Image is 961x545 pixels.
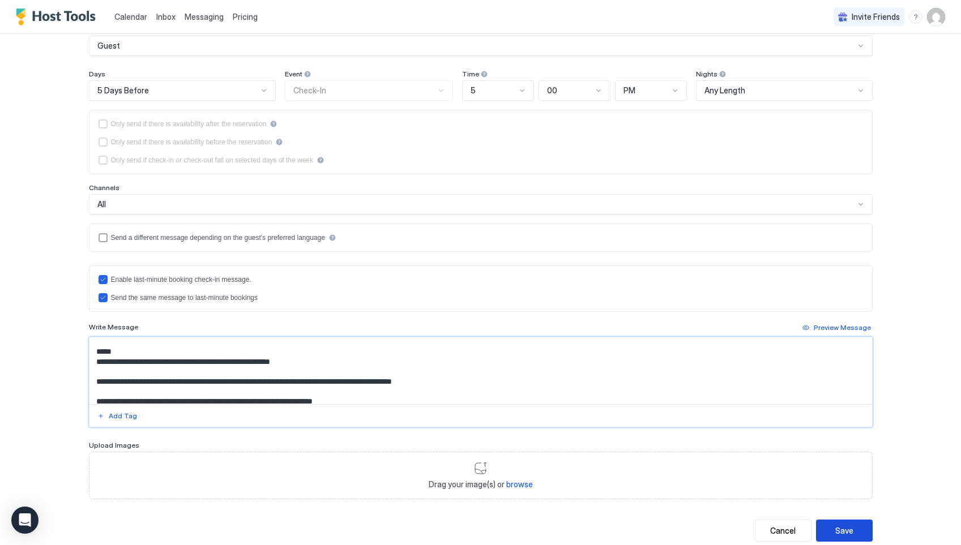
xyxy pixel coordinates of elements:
[156,11,176,23] a: Inbox
[99,156,863,165] div: isLimited
[156,12,176,22] span: Inbox
[109,411,137,421] div: Add Tag
[233,12,258,22] span: Pricing
[111,120,267,128] div: Only send if there is availability after the reservation
[696,70,717,78] span: Nights
[89,183,119,192] span: Channels
[816,520,873,542] button: Save
[755,520,811,542] button: Cancel
[16,8,101,25] a: Host Tools Logo
[506,479,533,489] span: browse
[285,70,302,78] span: Event
[97,85,149,96] span: 5 Days Before
[462,70,479,78] span: Time
[89,441,139,449] span: Upload Images
[704,85,745,96] span: Any Length
[185,11,224,23] a: Messaging
[185,12,224,22] span: Messaging
[852,12,900,22] span: Invite Friends
[89,337,872,404] textarea: Input Field
[99,275,863,284] div: lastMinuteMessageEnabled
[99,293,863,302] div: lastMinuteMessageIsTheSame
[99,119,863,128] div: afterReservation
[11,507,39,534] div: Open Intercom Messenger
[111,276,251,284] div: Enable last-minute booking check-in message.
[623,85,635,96] span: PM
[114,11,147,23] a: Calendar
[801,321,873,334] button: Preview Message
[429,479,533,490] span: Drag your image(s) or
[89,70,105,78] span: Days
[111,138,272,146] div: Only send if there is availability before the reservation
[97,199,106,209] span: All
[770,525,796,537] div: Cancel
[89,323,138,331] span: Write Message
[111,294,258,302] div: Send the same message to last-minute bookings
[97,41,120,51] span: Guest
[99,138,863,147] div: beforeReservation
[99,233,863,242] div: languagesEnabled
[927,8,945,26] div: User profile
[471,85,476,96] span: 5
[835,525,853,537] div: Save
[547,85,557,96] span: 00
[111,156,314,164] div: Only send if check-in or check-out fall on selected days of the week
[909,10,922,24] div: menu
[96,409,139,423] button: Add Tag
[114,12,147,22] span: Calendar
[111,234,325,242] div: Send a different message depending on the guest's preferred language
[814,323,871,333] div: Preview Message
